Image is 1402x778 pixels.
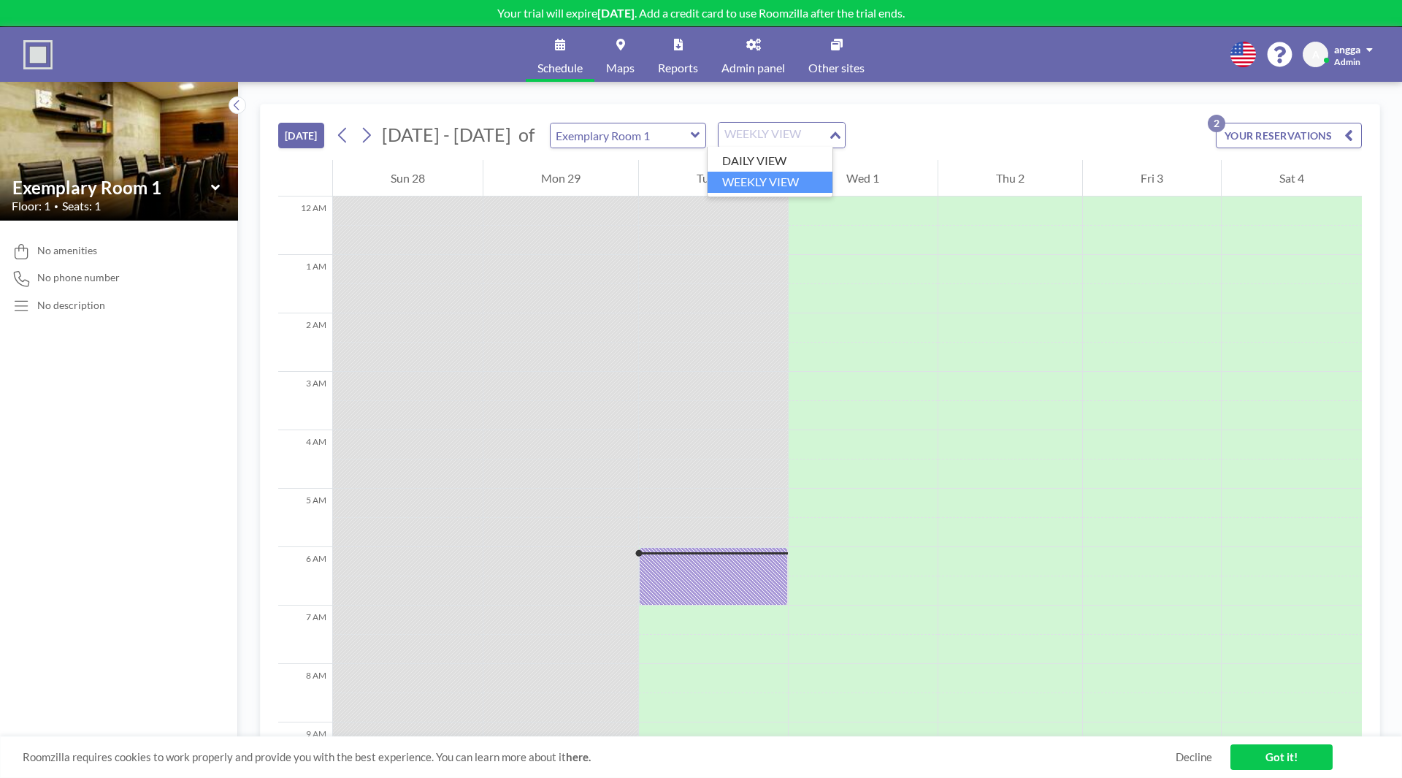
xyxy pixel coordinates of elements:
[12,199,50,213] span: Floor: 1
[808,62,865,74] span: Other sites
[333,160,483,197] div: Sun 28
[1176,750,1212,764] a: Decline
[606,62,635,74] span: Maps
[278,547,332,606] div: 6 AM
[1230,744,1333,770] a: Got it!
[37,244,97,257] span: No amenities
[278,255,332,313] div: 1 AM
[37,271,120,284] span: No phone number
[1216,123,1362,148] button: YOUR RESERVATIONS2
[1208,115,1225,132] p: 2
[710,27,797,82] a: Admin panel
[23,750,1176,764] span: Roomzilla requires cookies to work properly and provide you with the best experience. You can lea...
[720,126,827,145] input: Search for option
[37,299,105,312] div: No description
[12,177,211,198] input: Exemplary Room 1
[278,372,332,430] div: 3 AM
[518,123,535,146] span: of
[646,27,710,82] a: Reports
[938,160,1082,197] div: Thu 2
[62,199,101,213] span: Seats: 1
[278,197,332,255] div: 12 AM
[278,606,332,664] div: 7 AM
[1083,160,1221,197] div: Fri 3
[597,6,635,20] b: [DATE]
[797,27,876,82] a: Other sites
[23,40,53,69] img: organization-logo
[594,27,646,82] a: Maps
[639,160,788,197] div: Tue 30
[658,62,698,74] span: Reports
[278,313,332,372] div: 2 AM
[1222,160,1362,197] div: Sat 4
[551,123,691,148] input: Exemplary Room 1
[1334,43,1360,56] span: angga
[721,62,785,74] span: Admin panel
[537,62,583,74] span: Schedule
[1312,48,1319,61] span: A
[719,123,845,148] div: Search for option
[278,430,332,489] div: 4 AM
[278,123,324,148] button: [DATE]
[278,489,332,547] div: 5 AM
[789,160,937,197] div: Wed 1
[382,123,511,145] span: [DATE] - [DATE]
[54,202,58,211] span: •
[526,27,594,82] a: Schedule
[1334,56,1360,67] span: Admin
[566,750,591,763] a: here.
[278,664,332,722] div: 8 AM
[483,160,638,197] div: Mon 29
